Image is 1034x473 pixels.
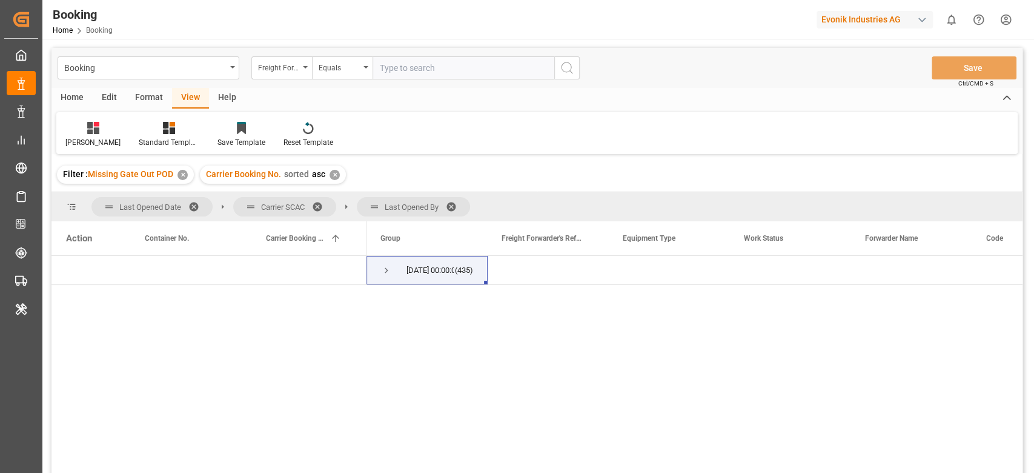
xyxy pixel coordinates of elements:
[145,234,189,243] span: Container No.
[958,79,993,88] span: Ctrl/CMD + S
[312,56,373,79] button: open menu
[88,169,173,179] span: Missing Gate Out POD
[817,11,933,29] div: Evonik Industries AG
[938,6,965,33] button: show 0 new notifications
[119,203,181,212] span: Last Opened Date
[139,137,199,148] div: Standard Templates
[406,257,454,284] div: [DATE] 00:00:00
[744,234,783,243] span: Work Status
[51,256,366,285] div: Press SPACE to select this row.
[217,137,265,148] div: Save Template
[284,169,309,179] span: sorted
[817,8,938,31] button: Evonik Industries AG
[312,169,325,179] span: asc
[330,170,340,180] div: ✕
[177,170,188,180] div: ✕
[865,234,918,243] span: Forwarder Name
[51,88,93,109] div: Home
[258,59,299,73] div: Freight Forwarder's Reference No.
[554,56,580,79] button: search button
[65,137,121,148] div: [PERSON_NAME]
[502,234,583,243] span: Freight Forwarder's Reference No.
[66,233,92,244] div: Action
[373,56,554,79] input: Type to search
[93,88,126,109] div: Edit
[380,234,400,243] span: Group
[63,169,88,179] span: Filter :
[251,56,312,79] button: open menu
[206,169,281,179] span: Carrier Booking No.
[58,56,239,79] button: open menu
[53,26,73,35] a: Home
[932,56,1016,79] button: Save
[283,137,333,148] div: Reset Template
[623,234,675,243] span: Equipment Type
[965,6,992,33] button: Help Center
[172,88,209,109] div: View
[319,59,360,73] div: Equals
[986,234,1003,243] span: Code
[455,257,473,284] span: (435)
[261,203,305,212] span: Carrier SCAC
[385,203,439,212] span: Last Opened By
[209,88,245,109] div: Help
[266,234,325,243] span: Carrier Booking No.
[64,59,226,75] div: Booking
[53,5,113,24] div: Booking
[126,88,172,109] div: Format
